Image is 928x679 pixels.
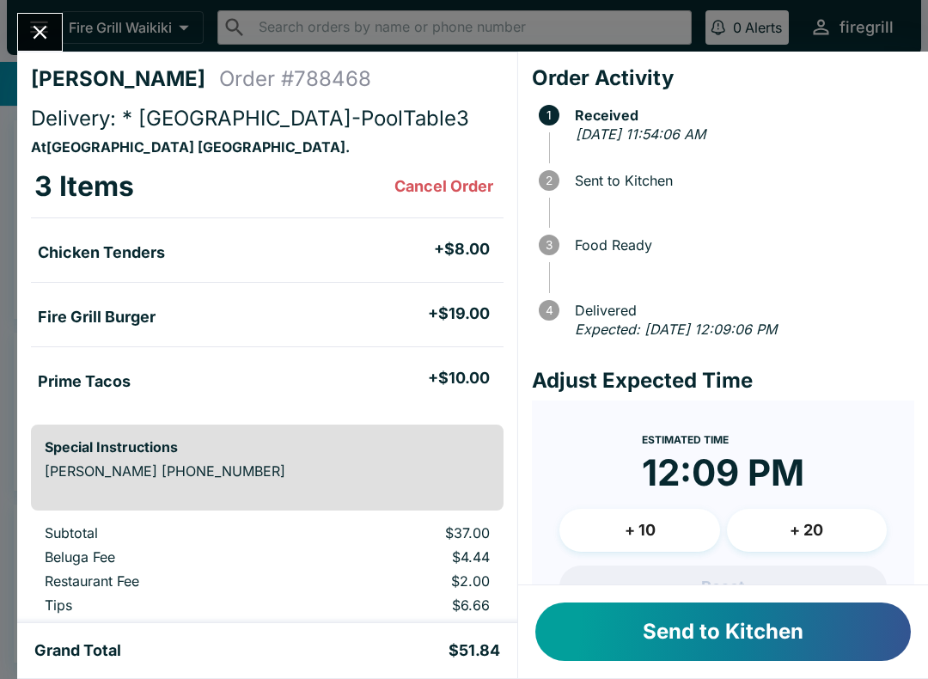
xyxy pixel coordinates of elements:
button: Send to Kitchen [535,603,911,661]
p: $2.00 [314,572,490,590]
time: 12:09 PM [642,450,804,495]
text: 2 [546,174,553,187]
button: + 20 [727,509,887,552]
p: Restaurant Fee [45,572,286,590]
span: Food Ready [566,237,914,253]
span: Delivery: * [GEOGRAPHIC_DATA]-PoolTable3 [31,106,469,131]
text: 1 [546,108,552,122]
strong: At [GEOGRAPHIC_DATA] [GEOGRAPHIC_DATA] . [31,138,350,156]
table: orders table [31,524,504,645]
p: $4.44 [314,548,490,566]
table: orders table [31,156,504,411]
h5: + $19.00 [428,303,490,324]
h4: Adjust Expected Time [532,368,914,394]
span: Delivered [566,303,914,318]
p: Subtotal [45,524,286,541]
h5: Prime Tacos [38,371,131,392]
span: Estimated Time [642,433,729,446]
h5: Grand Total [34,640,121,661]
text: 3 [546,238,553,252]
h5: Fire Grill Burger [38,307,156,327]
span: Received [566,107,914,123]
button: + 10 [559,509,719,552]
h5: + $10.00 [428,368,490,388]
p: $6.66 [314,596,490,614]
button: Cancel Order [388,169,500,204]
span: Sent to Kitchen [566,173,914,188]
p: Tips [45,596,286,614]
button: Close [18,14,62,51]
p: Sales Tax [45,621,286,638]
h5: + $8.00 [434,239,490,260]
h4: Order # 788468 [219,66,371,92]
h6: Special Instructions [45,438,490,456]
h4: Order Activity [532,65,914,91]
em: Expected: [DATE] 12:09:06 PM [575,321,777,338]
p: [PERSON_NAME] [PHONE_NUMBER] [45,462,490,480]
h4: [PERSON_NAME] [31,66,219,92]
text: 4 [546,303,553,317]
p: Beluga Fee [45,548,286,566]
em: [DATE] 11:54:06 AM [576,125,705,143]
h5: $51.84 [449,640,500,661]
p: $1.74 [314,621,490,638]
p: $37.00 [314,524,490,541]
h3: 3 Items [34,169,134,204]
h5: Chicken Tenders [38,242,165,263]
